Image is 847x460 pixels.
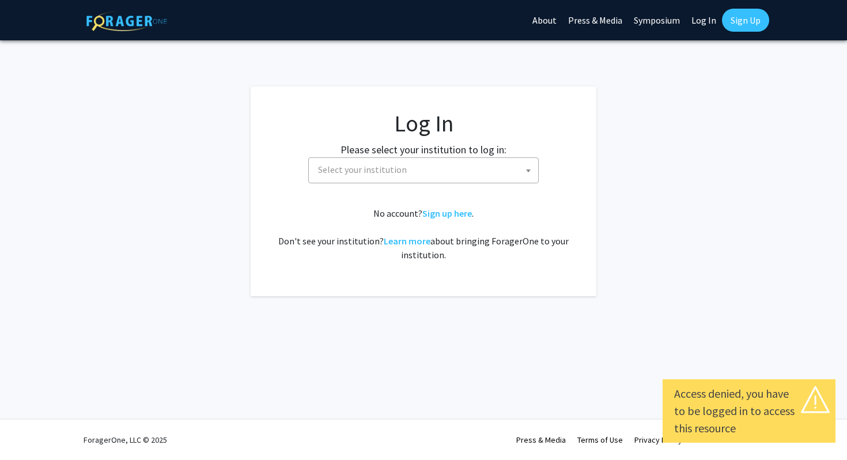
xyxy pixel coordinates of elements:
[274,206,573,262] div: No account? . Don't see your institution? about bringing ForagerOne to your institution.
[313,158,538,182] span: Select your institution
[516,435,566,445] a: Press & Media
[577,435,623,445] a: Terms of Use
[341,142,506,157] label: Please select your institution to log in:
[86,11,167,31] img: ForagerOne Logo
[308,157,539,183] span: Select your institution
[384,235,430,247] a: Learn more about bringing ForagerOne to your institution
[84,420,167,460] div: ForagerOne, LLC © 2025
[274,110,573,137] h1: Log In
[674,385,824,437] div: Access denied, you have to be logged in to access this resource
[634,435,682,445] a: Privacy Policy
[722,9,769,32] a: Sign Up
[422,208,472,219] a: Sign up here
[318,164,407,175] span: Select your institution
